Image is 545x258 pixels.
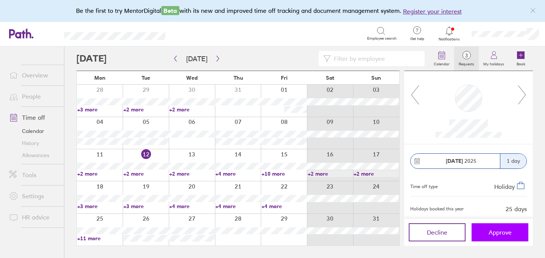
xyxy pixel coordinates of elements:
[77,203,123,210] a: +3 more
[12,12,18,18] img: logo_orange.svg
[500,154,526,168] div: 1 day
[77,235,123,242] a: +11 more
[509,46,533,71] a: Book
[21,12,37,18] div: v 4.0.24
[215,170,261,177] a: +4 more
[3,89,64,104] a: People
[234,75,243,81] span: Thu
[409,223,466,241] button: Decline
[3,188,64,204] a: Settings
[94,75,106,81] span: Mon
[429,46,454,71] a: Calendar
[437,37,462,42] span: Notifications
[331,51,420,66] input: Filter by employee
[75,44,81,50] img: tab_keywords_by_traffic_grey.svg
[3,149,64,161] a: Allowances
[410,206,464,212] div: Holidays booked this year
[403,7,462,16] button: Register your interest
[479,60,509,66] label: My holidays
[472,223,528,241] button: Approve
[169,106,215,113] a: +2 more
[3,110,64,125] a: Time off
[20,44,26,50] img: tab_domain_overview_orange.svg
[3,137,64,149] a: History
[410,181,438,190] div: Time off type
[215,203,261,210] a: +4 more
[186,75,198,81] span: Wed
[437,26,462,42] a: Notifications
[454,60,479,66] label: Requests
[20,20,83,26] div: Domain: [DOMAIN_NAME]
[506,205,527,212] div: 25 days
[281,75,288,81] span: Fri
[29,45,68,49] div: Domain Overview
[3,167,64,182] a: Tools
[454,46,479,71] a: 3Requests
[77,106,123,113] a: +3 more
[169,203,215,210] a: +4 more
[446,158,463,164] strong: [DATE]
[123,170,169,177] a: +2 more
[123,106,169,113] a: +2 more
[142,75,150,81] span: Tue
[262,203,307,210] a: +4 more
[427,229,447,236] span: Decline
[353,170,399,177] a: +2 more
[180,53,213,65] button: [DATE]
[371,75,381,81] span: Sun
[489,229,512,236] span: Approve
[429,60,454,66] label: Calendar
[405,37,430,41] span: Get help
[512,60,530,66] label: Book
[367,36,397,41] span: Employee search
[3,125,64,137] a: Calendar
[3,210,64,225] a: HR advice
[494,182,515,190] span: Holiday
[84,45,128,49] div: Keywords by Traffic
[12,20,18,26] img: website_grey.svg
[454,53,479,59] span: 3
[326,75,334,81] span: Sat
[308,170,353,177] a: +2 more
[262,170,307,177] a: +10 more
[446,158,476,164] span: 2025
[186,30,205,37] div: Search
[76,6,469,16] div: Be the first to try MentorDigital with its new and improved time off tracking and document manage...
[77,170,123,177] a: +2 more
[3,68,64,83] a: Overview
[479,46,509,71] a: My holidays
[161,6,179,15] span: Beta
[123,203,169,210] a: +3 more
[169,170,215,177] a: +2 more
